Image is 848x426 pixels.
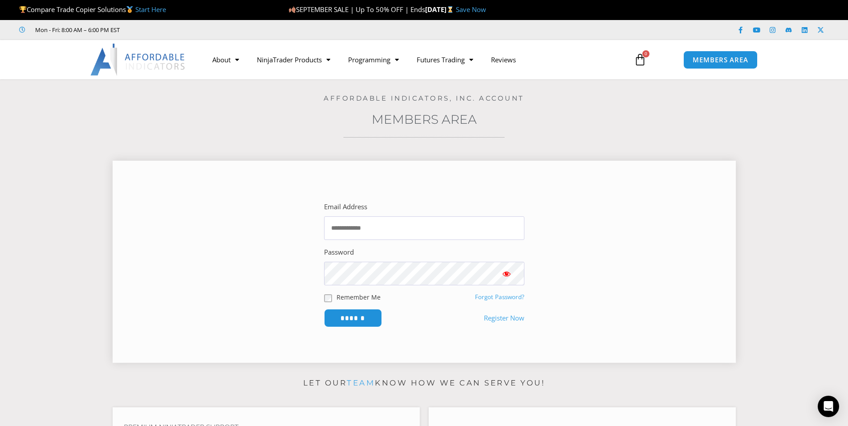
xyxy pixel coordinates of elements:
[683,51,758,69] a: MEMBERS AREA
[475,293,524,301] a: Forgot Password?
[339,49,408,70] a: Programming
[126,6,133,13] img: 🥇
[408,49,482,70] a: Futures Trading
[324,201,367,213] label: Email Address
[489,262,524,285] button: Show password
[289,6,296,13] img: 🍂
[456,5,486,14] a: Save Now
[324,94,524,102] a: Affordable Indicators, Inc. Account
[203,49,624,70] nav: Menu
[90,44,186,76] img: LogoAI | Affordable Indicators – NinjaTrader
[484,312,524,325] a: Register Now
[203,49,248,70] a: About
[288,5,425,14] span: SEPTEMBER SALE | Up To 50% OFF | Ends
[693,57,748,63] span: MEMBERS AREA
[132,25,266,34] iframe: Customer reviews powered by Trustpilot
[482,49,525,70] a: Reviews
[113,376,736,390] p: Let our know how we can serve you!
[20,6,26,13] img: 🏆
[33,24,120,35] span: Mon - Fri: 8:00 AM – 6:00 PM EST
[642,50,649,57] span: 0
[337,292,381,302] label: Remember Me
[447,6,454,13] img: ⌛
[347,378,375,387] a: team
[621,47,660,73] a: 0
[135,5,166,14] a: Start Here
[324,246,354,259] label: Password
[425,5,456,14] strong: [DATE]
[372,112,477,127] a: Members Area
[19,5,166,14] span: Compare Trade Copier Solutions
[818,396,839,417] div: Open Intercom Messenger
[248,49,339,70] a: NinjaTrader Products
